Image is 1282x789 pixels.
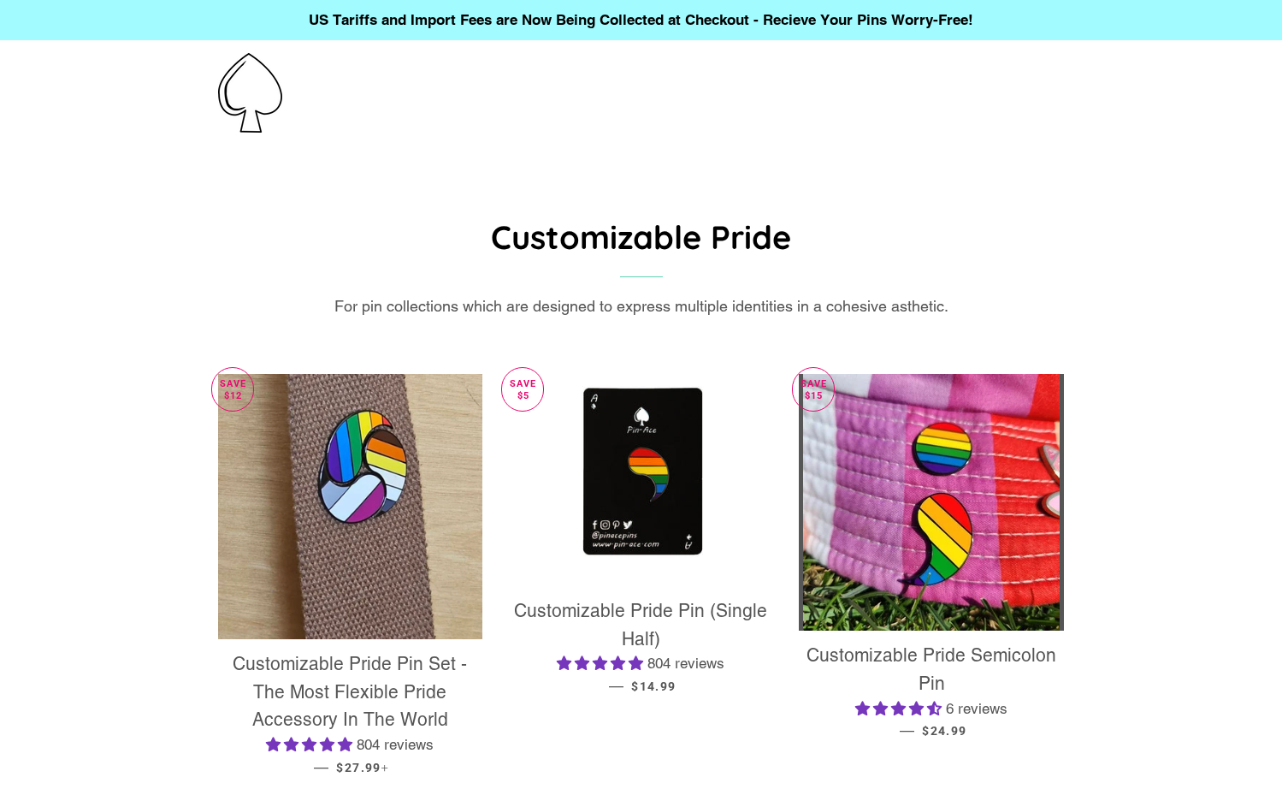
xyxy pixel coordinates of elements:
span: 4.67 stars [855,700,946,717]
div: For pin collections which are designed to express multiple identities in a cohesive asthetic. [218,294,1065,318]
span: $12 [224,390,242,401]
h1: Customizable Pride [218,214,1065,259]
span: 6 reviews [946,700,1007,717]
span: $24.99 [922,724,966,738]
span: — [609,677,623,694]
span: $14.99 [631,679,676,693]
span: Customizable Pride Pin Set - The Most Flexible Pride Accessory In The World [233,653,467,731]
a: Customizable Pride Semicolon Pin 4.67 stars 6 reviews — $24.99 [799,631,1064,753]
p: Save [502,368,543,412]
p: Save [793,368,834,412]
span: — [900,721,914,739]
span: $15 [805,390,823,401]
span: 4.83 stars [557,655,647,672]
a: Customizable Pride Pin (Single Half) 4.83 stars 804 reviews — $14.99 [508,586,773,709]
span: 804 reviews [357,736,434,753]
span: 804 reviews [647,655,724,672]
span: $27.99 [336,761,381,774]
span: 4.83 stars [266,736,357,753]
p: Save [212,368,253,412]
span: Customizable Pride Semicolon Pin [806,644,1056,694]
img: Pin-Ace [218,53,282,133]
span: Customizable Pride Pin (Single Half) [514,600,767,650]
span: — [314,758,328,775]
span: $5 [517,390,529,401]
